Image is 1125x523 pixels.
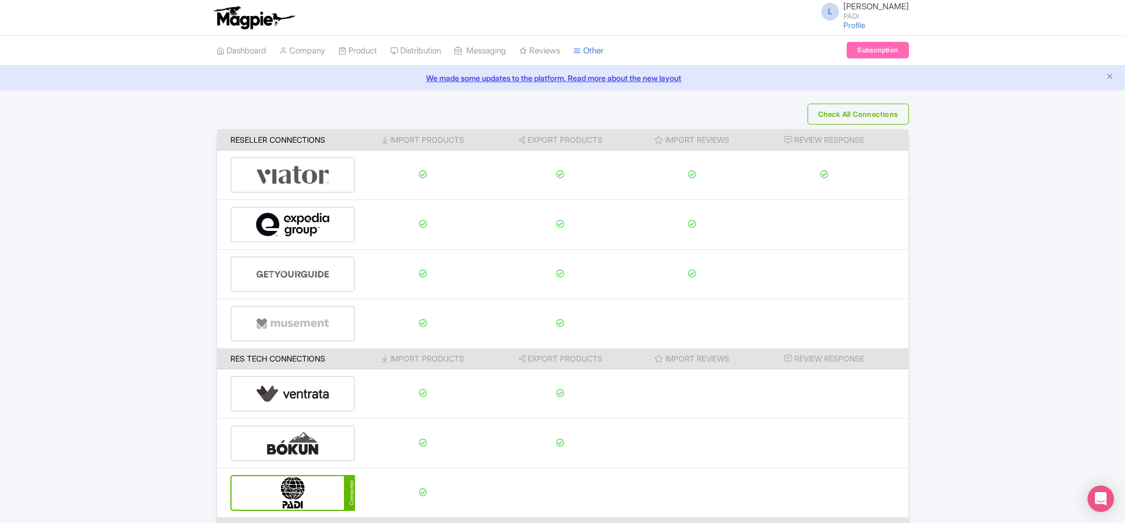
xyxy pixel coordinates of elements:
th: Reseller Connections [217,130,356,150]
a: Subscription [847,42,908,58]
th: Review Response [754,130,908,150]
button: Close announcement [1106,71,1114,84]
th: Export Products [491,130,630,150]
div: Open Intercom Messenger [1088,486,1114,512]
a: Product [338,36,377,66]
img: get_your_guide-5a6366678479520ec94e3f9d2b9f304b.svg [256,257,330,291]
th: Import Reviews [630,130,754,150]
span: L [821,3,839,20]
a: Company [279,36,325,66]
th: Import Products [355,130,491,150]
th: Res Tech Connections [217,348,356,369]
button: Check All Connections [808,104,908,125]
img: padi-d8839556b6cfbd2c30d3e47ef5cc6c4e.svg [256,476,330,510]
a: Other [573,36,604,66]
small: PADI [843,13,909,20]
a: Connected [230,475,356,511]
a: We made some updates to the platform. Read more about the new layout [7,72,1118,84]
img: expedia-9e2f273c8342058d41d2cc231867de8b.svg [256,208,330,241]
img: bokun-9d666bd0d1b458dbc8a9c3d52590ba5a.svg [256,427,330,460]
a: Distribution [390,36,441,66]
img: ventrata-b8ee9d388f52bb9ce077e58fa33de912.svg [256,377,330,411]
a: Dashboard [217,36,266,66]
a: L [PERSON_NAME] PADI [815,2,909,20]
img: logo-ab69f6fb50320c5b225c76a69d11143b.png [211,6,297,30]
a: Messaging [454,36,506,66]
div: Connected [344,475,355,511]
a: Profile [843,20,865,30]
a: Reviews [519,36,560,66]
th: Import Products [355,348,491,369]
img: musement-dad6797fd076d4ac540800b229e01643.svg [256,307,330,341]
img: viator-e2bf771eb72f7a6029a5edfbb081213a.svg [256,158,330,192]
th: Export Products [491,348,630,369]
th: Review Response [754,348,908,369]
span: [PERSON_NAME] [843,1,909,12]
th: Import Reviews [630,348,754,369]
